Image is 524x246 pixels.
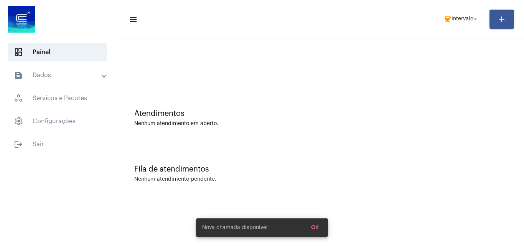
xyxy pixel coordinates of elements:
span: Configurações [8,112,107,130]
mat-panel-title: Dados [14,71,102,80]
span: sidenav icon [14,48,23,57]
div: Nenhum atendimento pendente. [134,177,216,182]
button: Intervalo [439,12,483,27]
button: OK [305,221,325,234]
span: Sair [8,135,107,154]
mat-icon: sidenav icon [14,71,23,80]
mat-icon: arrow_drop_down [472,16,479,23]
span: Serviços e Pacotes [8,89,107,107]
div: Fila de atendimentos [134,165,505,173]
span: Nova chamada disponível [202,224,268,231]
mat-icon: sidenav icon [14,140,23,149]
mat-icon: sidenav icon [129,15,137,24]
span: sidenav icon [14,117,23,126]
mat-icon: add [497,15,506,24]
img: d4669ae0-8c07-2337-4f67-34b0df7f5ae4.jpeg [6,4,37,35]
span: Intervalo [451,17,473,22]
span: OK [311,225,319,230]
span: sidenav icon [14,94,23,103]
mat-expansion-panel-header: sidenav iconDados [5,66,115,84]
div: Nenhum atendimento em aberto. [134,121,505,127]
span: Painel [8,43,107,61]
div: Atendimentos [134,109,505,118]
mat-icon: coffee [444,15,451,23]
